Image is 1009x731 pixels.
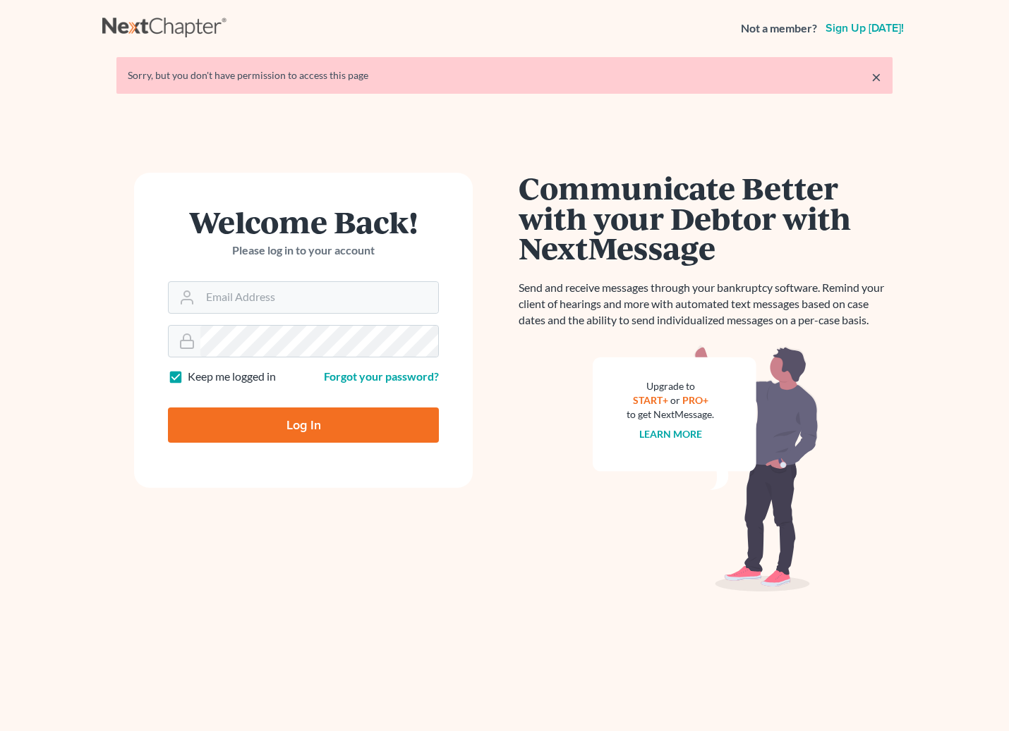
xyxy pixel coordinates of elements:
p: Please log in to your account [168,242,439,259]
a: Sign up [DATE]! [823,23,907,34]
div: Upgrade to [627,379,714,393]
a: Forgot your password? [324,369,439,383]
img: nextmessage_bg-59042aed3d76b12b5cd301f8e5b87938c9018125f34e5fa2b7a6b67550977c72.svg [593,345,818,592]
a: PRO+ [682,394,708,406]
label: Keep me logged in [188,369,276,385]
p: Send and receive messages through your bankruptcy software. Remind your client of hearings and mo... [519,280,893,328]
a: Learn more [639,428,702,440]
strong: Not a member? [741,20,817,37]
input: Email Address [200,282,438,313]
div: to get NextMessage. [627,407,714,422]
h1: Communicate Better with your Debtor with NextMessage [519,173,893,263]
a: START+ [633,394,668,406]
span: or [670,394,680,406]
input: Log In [168,407,439,443]
a: × [871,68,881,85]
div: Sorry, but you don't have permission to access this page [128,68,881,82]
h1: Welcome Back! [168,207,439,237]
